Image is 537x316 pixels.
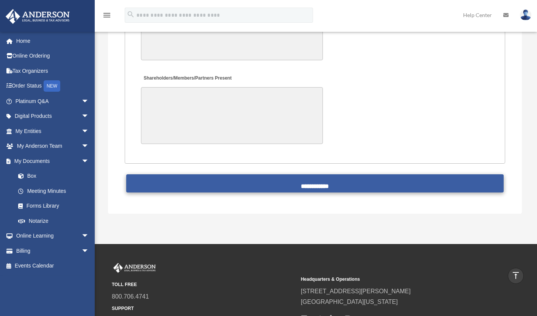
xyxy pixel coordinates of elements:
a: Notarize [11,213,100,228]
i: vertical_align_top [511,271,520,280]
small: TOLL FREE [112,281,296,289]
img: User Pic [520,9,531,20]
a: Home [5,33,100,48]
a: Order StatusNEW [5,78,100,94]
label: Shareholders/Members/Partners Present [141,73,233,83]
i: menu [102,11,111,20]
small: Headquarters & Operations [301,275,485,283]
a: 800.706.4741 [112,293,149,300]
a: Digital Productsarrow_drop_down [5,109,100,124]
a: My Anderson Teamarrow_drop_down [5,139,100,154]
a: Meeting Minutes [11,183,97,199]
div: NEW [44,80,60,92]
span: arrow_drop_down [81,153,97,169]
a: [GEOGRAPHIC_DATA][US_STATE] [301,299,398,305]
a: Online Ordering [5,48,100,64]
a: [STREET_ADDRESS][PERSON_NAME] [301,288,411,294]
span: arrow_drop_down [81,109,97,124]
small: SUPPORT [112,305,296,313]
span: arrow_drop_down [81,94,97,109]
a: Online Learningarrow_drop_down [5,228,100,244]
img: Anderson Advisors Platinum Portal [3,9,72,24]
a: Forms Library [11,199,100,214]
a: Tax Organizers [5,63,100,78]
a: Billingarrow_drop_down [5,243,100,258]
span: arrow_drop_down [81,124,97,139]
a: My Entitiesarrow_drop_down [5,124,100,139]
a: My Documentsarrow_drop_down [5,153,100,169]
span: arrow_drop_down [81,139,97,154]
span: arrow_drop_down [81,243,97,259]
a: Platinum Q&Aarrow_drop_down [5,94,100,109]
i: search [127,10,135,19]
a: menu [102,13,111,20]
img: Anderson Advisors Platinum Portal [112,263,157,273]
a: vertical_align_top [508,268,524,284]
a: Events Calendar [5,258,100,274]
a: Box [11,169,100,184]
span: arrow_drop_down [81,228,97,244]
